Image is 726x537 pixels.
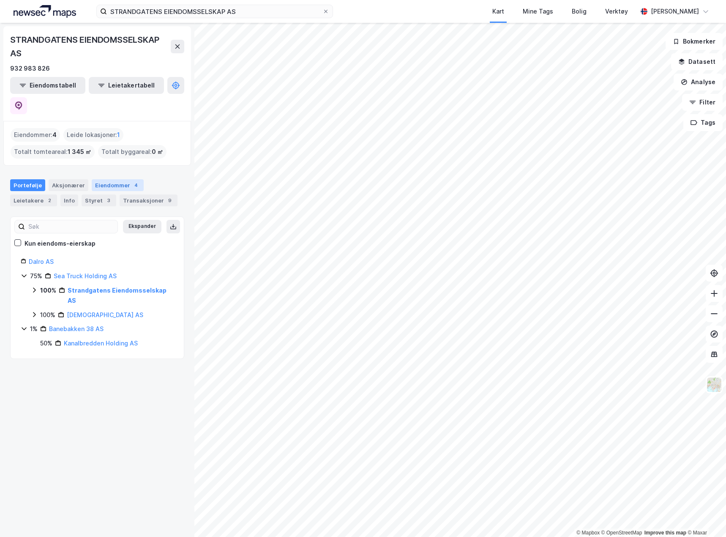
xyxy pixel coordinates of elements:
[576,530,600,536] a: Mapbox
[166,196,174,205] div: 9
[40,338,52,348] div: 50%
[10,63,50,74] div: 932 983 826
[92,179,144,191] div: Eiendommer
[117,130,120,140] span: 1
[684,496,726,537] iframe: Chat Widget
[49,325,104,332] a: Banebakken 38 AS
[674,74,723,90] button: Analyse
[10,179,45,191] div: Portefølje
[104,196,113,205] div: 3
[684,496,726,537] div: Kontrollprogram for chat
[49,179,88,191] div: Aksjonærer
[30,271,42,281] div: 75%
[40,285,56,296] div: 100%
[523,6,553,16] div: Mine Tags
[52,130,57,140] span: 4
[682,94,723,111] button: Filter
[68,147,91,157] span: 1 345 ㎡
[63,128,123,142] div: Leide lokasjoner :
[123,220,161,233] button: Ekspander
[67,311,143,318] a: [DEMOGRAPHIC_DATA] AS
[671,53,723,70] button: Datasett
[605,6,628,16] div: Verktøy
[45,196,54,205] div: 2
[601,530,642,536] a: OpenStreetMap
[107,5,322,18] input: Søk på adresse, matrikkel, gårdeiere, leietakere eller personer
[64,340,138,347] a: Kanalbredden Holding AS
[82,195,116,206] div: Styret
[644,530,686,536] a: Improve this map
[11,128,60,142] div: Eiendommer :
[572,6,587,16] div: Bolig
[132,181,140,189] div: 4
[29,258,54,265] a: Dalro AS
[40,310,55,320] div: 100%
[30,324,38,334] div: 1%
[89,77,164,94] button: Leietakertabell
[706,377,722,393] img: Z
[60,195,78,206] div: Info
[25,238,96,249] div: Kun eiendoms-eierskap
[492,6,504,16] div: Kart
[14,5,76,18] img: logo.a4113a55bc3d86da70a041830d287a7e.svg
[683,114,723,131] button: Tags
[10,33,171,60] div: STRANDGATENS EIENDOMSSELSKAP AS
[68,287,166,304] a: Strandgatens Eiendomsselskap AS
[666,33,723,50] button: Bokmerker
[651,6,699,16] div: [PERSON_NAME]
[98,145,166,159] div: Totalt byggareal :
[54,272,117,279] a: Sea Truck Holding AS
[11,145,95,159] div: Totalt tomteareal :
[10,195,57,206] div: Leietakere
[152,147,163,157] span: 0 ㎡
[10,77,85,94] button: Eiendomstabell
[120,195,177,206] div: Transaksjoner
[25,220,117,233] input: Søk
